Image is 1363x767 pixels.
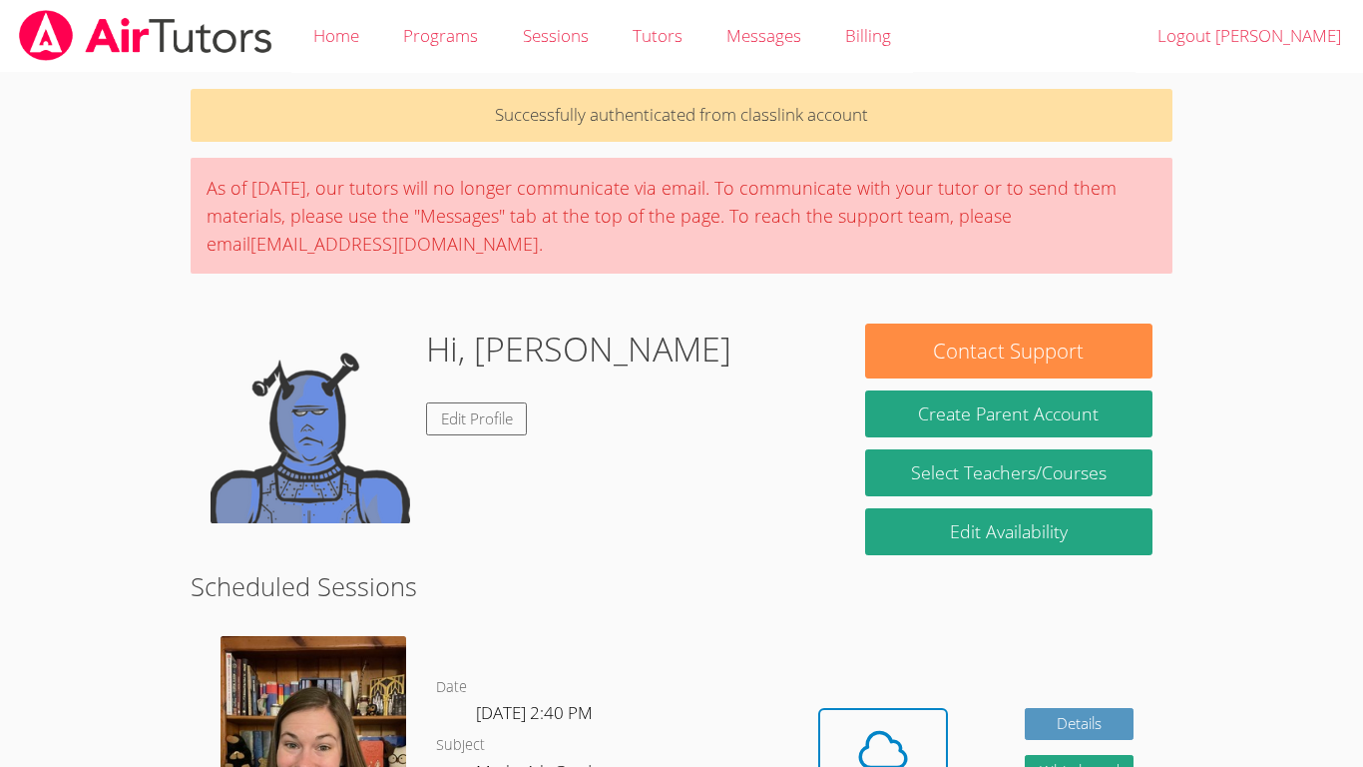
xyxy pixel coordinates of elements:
span: Messages [726,24,801,47]
p: Successfully authenticated from classlink account [191,89,1172,142]
dt: Date [436,675,467,700]
div: As of [DATE], our tutors will no longer communicate via email. To communicate with your tutor or ... [191,158,1172,274]
a: Edit Profile [426,402,528,435]
a: Edit Availability [865,508,1152,555]
span: [DATE] 2:40 PM [476,701,593,724]
a: Select Teachers/Courses [865,449,1152,496]
h1: Hi, [PERSON_NAME] [426,324,731,375]
a: Details [1025,708,1135,741]
dt: Subject [436,733,485,758]
img: airtutors_banner-c4298cdbf04f3fff15de1276eac7730deb9818008684d7c2e4769d2f7ddbe033.png [17,10,274,61]
img: default.png [211,324,410,523]
h2: Scheduled Sessions [191,567,1172,605]
button: Create Parent Account [865,390,1152,437]
button: Contact Support [865,324,1152,379]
